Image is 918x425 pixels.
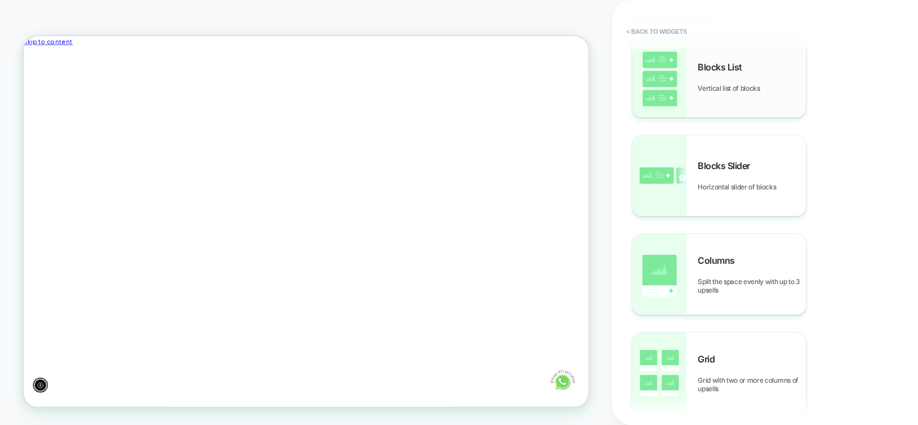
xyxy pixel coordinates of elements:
[698,84,766,92] span: Vertical list of blocks
[698,160,756,171] span: Blocks Slider
[698,376,806,393] span: Grid with two or more columns of upsells
[698,277,806,294] span: Split the space evenly with up to 3 upsells
[698,353,720,365] span: Grid
[698,61,748,73] span: Blocks List
[698,255,740,266] span: Columns
[620,23,693,41] button: < Back to widgets
[698,183,782,191] span: Horizontal slider of blocks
